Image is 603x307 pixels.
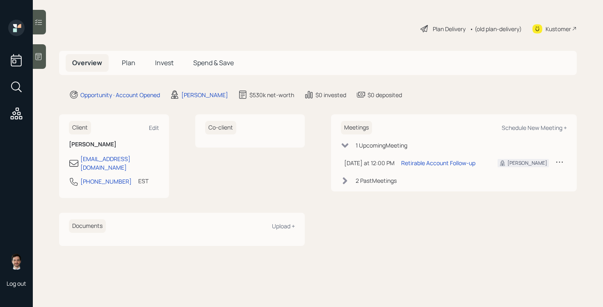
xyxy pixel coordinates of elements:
[8,253,25,270] img: jonah-coleman-headshot.png
[401,159,475,167] div: Retirable Account Follow-up
[80,155,159,172] div: [EMAIL_ADDRESS][DOMAIN_NAME]
[72,58,102,67] span: Overview
[272,222,295,230] div: Upload +
[80,177,132,186] div: [PHONE_NUMBER]
[315,91,346,99] div: $0 invested
[7,280,26,287] div: Log out
[368,91,402,99] div: $0 deposited
[181,91,228,99] div: [PERSON_NAME]
[433,25,466,33] div: Plan Delivery
[138,177,148,185] div: EST
[341,121,372,134] h6: Meetings
[356,176,397,185] div: 2 Past Meeting s
[155,58,174,67] span: Invest
[69,219,106,233] h6: Documents
[193,58,234,67] span: Spend & Save
[205,121,236,134] h6: Co-client
[69,141,159,148] h6: [PERSON_NAME]
[122,58,135,67] span: Plan
[507,159,547,167] div: [PERSON_NAME]
[356,141,407,150] div: 1 Upcoming Meeting
[470,25,522,33] div: • (old plan-delivery)
[249,91,294,99] div: $530k net-worth
[149,124,159,132] div: Edit
[69,121,91,134] h6: Client
[80,91,160,99] div: Opportunity · Account Opened
[344,159,395,167] div: [DATE] at 12:00 PM
[546,25,571,33] div: Kustomer
[502,124,567,132] div: Schedule New Meeting +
